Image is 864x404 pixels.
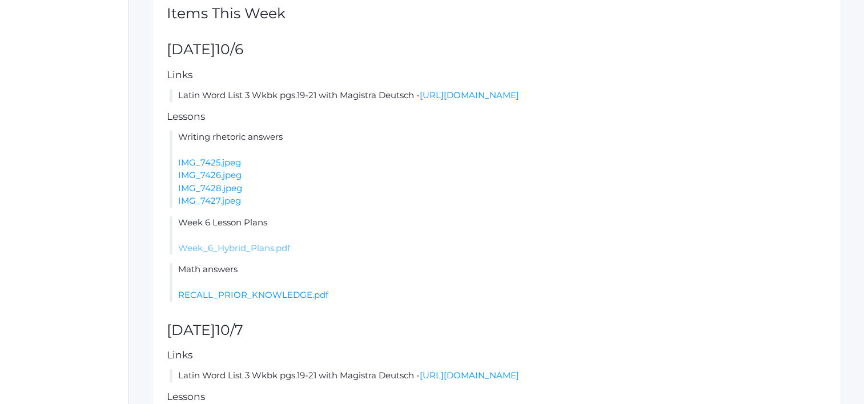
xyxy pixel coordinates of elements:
[170,216,826,255] li: Week 6 Lesson Plans
[167,322,826,338] h2: [DATE]
[178,243,290,253] a: Week_6_Hybrid_Plans.pdf
[170,369,826,382] li: Latin Word List 3 Wkbk pgs.19-21 with Magistra Deutsch -
[178,183,242,193] a: IMG_7428.jpeg
[215,321,243,338] span: 10/7
[170,89,826,102] li: Latin Word List 3 Wkbk pgs.19-21 with Magistra Deutsch -
[170,131,826,208] li: Writing rhetoric answers
[178,169,242,180] a: IMG_7426.jpeg
[420,370,519,381] a: [URL][DOMAIN_NAME]
[178,157,241,168] a: IMG_7425.jpeg
[167,391,826,402] h5: Lessons
[167,6,826,22] h2: Items This Week
[178,289,328,300] a: RECALL_PRIOR_KNOWLEDGE.pdf
[215,41,243,58] span: 10/6
[170,263,826,302] li: Math answers
[167,350,826,361] h5: Links
[167,70,826,80] h5: Links
[167,42,826,58] h2: [DATE]
[178,195,241,206] a: IMG_7427.jpeg
[420,90,519,100] a: [URL][DOMAIN_NAME]
[167,111,826,122] h5: Lessons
